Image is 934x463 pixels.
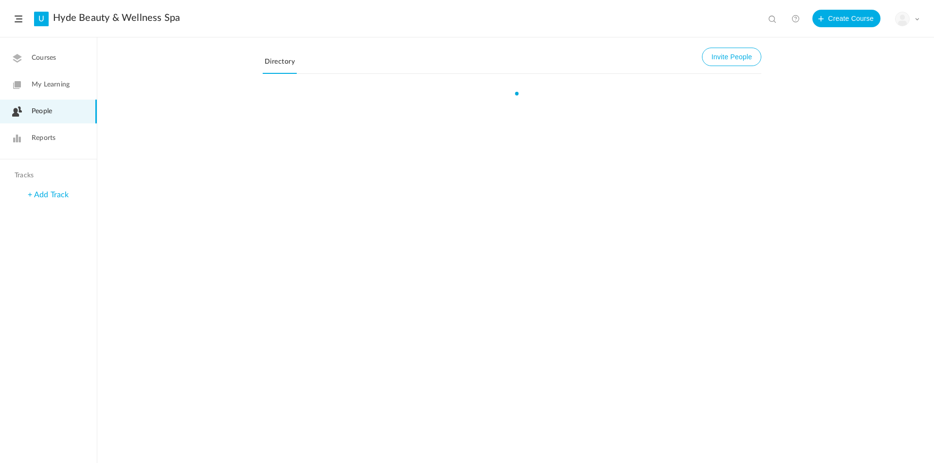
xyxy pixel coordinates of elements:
span: Courses [32,53,56,63]
a: + Add Track [28,191,69,199]
button: Invite People [702,48,761,66]
button: Create Course [812,10,880,27]
a: Directory [263,55,297,74]
img: user-image.png [896,12,909,26]
a: Hyde Beauty & Wellness Spa [53,12,180,24]
span: People [32,106,52,117]
span: Reports [32,133,55,143]
a: U [34,12,49,26]
h4: Tracks [15,171,80,180]
span: My Learning [32,80,70,90]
